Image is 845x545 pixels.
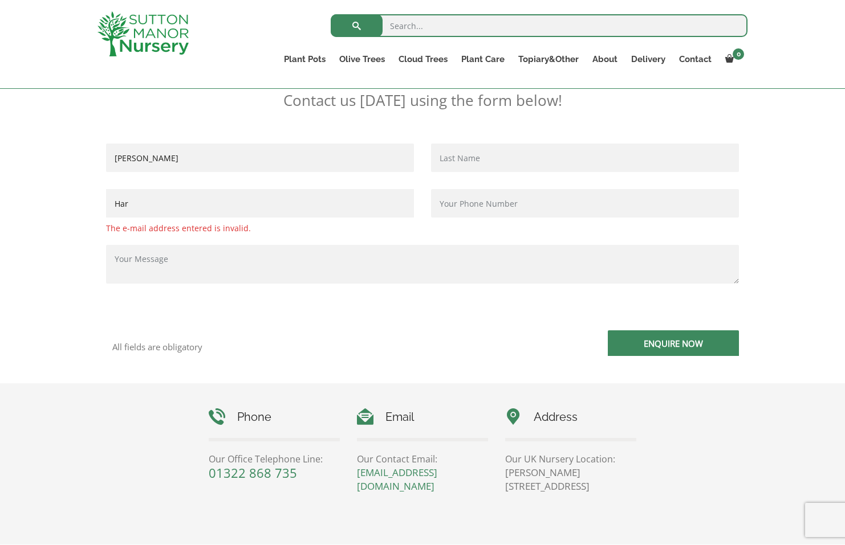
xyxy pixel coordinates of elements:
a: 0 [718,51,747,67]
p: Contact us [DATE] using the form below! [97,91,747,109]
a: Delivery [624,51,672,67]
span: The e-mail address entered is invalid. [106,223,414,233]
a: About [586,51,624,67]
a: [EMAIL_ADDRESS][DOMAIN_NAME] [357,466,437,493]
a: Plant Pots [277,51,332,67]
a: Contact [672,51,718,67]
input: Your Email [106,189,414,218]
h4: Address [505,408,636,426]
h4: Phone [209,408,340,426]
input: Search... [331,14,747,37]
p: Our UK Nursery Location: [505,452,636,466]
input: First Name [106,144,414,172]
input: Last Name [431,144,739,172]
a: Olive Trees [332,51,392,67]
form: Contact form [97,144,747,383]
input: Your Phone Number [431,189,739,218]
h4: Email [357,408,488,426]
p: All fields are obligatory [112,342,414,352]
input: Enquire Now [608,330,739,356]
p: Our Office Telephone Line: [209,452,340,466]
p: [PERSON_NAME][STREET_ADDRESS] [505,466,636,493]
span: 0 [733,48,744,60]
a: Cloud Trees [392,51,454,67]
a: Plant Care [454,51,511,67]
a: Topiary&Other [511,51,586,67]
p: Our Contact Email: [357,452,488,466]
a: 01322 868 735 [209,464,297,481]
img: logo [97,11,189,56]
